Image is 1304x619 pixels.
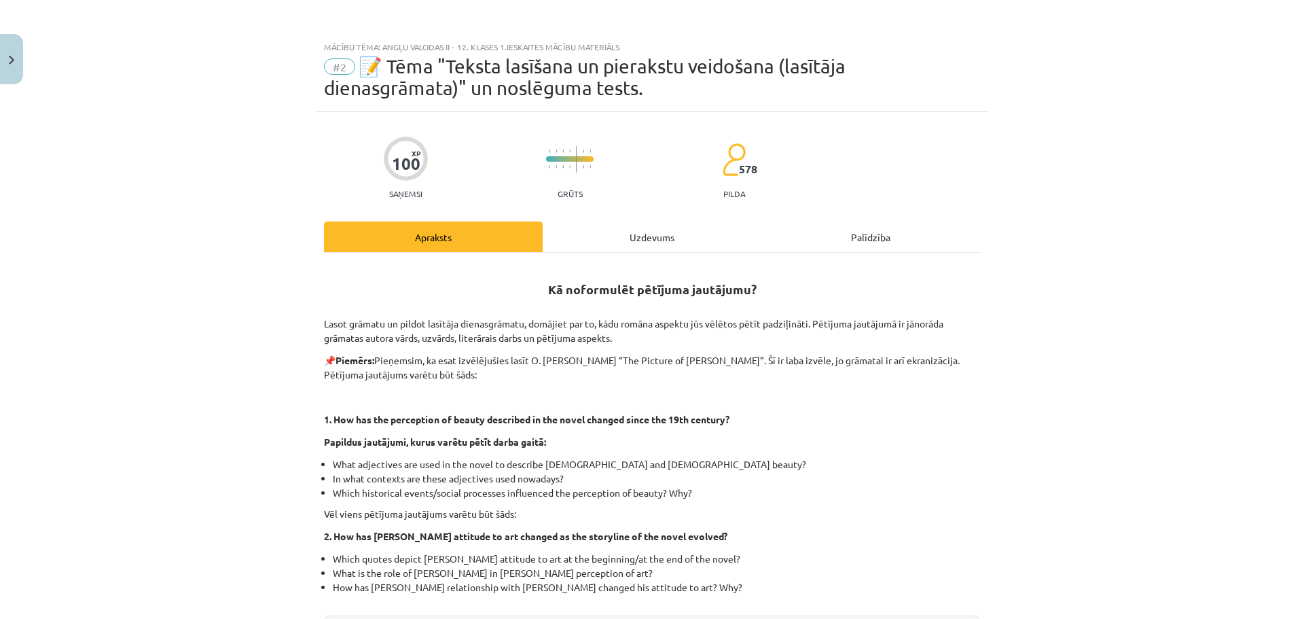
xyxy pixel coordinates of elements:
[569,149,570,153] img: icon-short-line-57e1e144782c952c97e751825c79c345078a6d821885a25fce030b3d8c18986b.svg
[324,353,980,382] p: 📌 Pieņemsim, ka esat izvēlējušies lasīt O. [PERSON_NAME] “The Picture of [PERSON_NAME]”. Šī ir la...
[324,302,980,345] p: Lasot grāmatu un pildot lasītāja dienasgrāmatu, domājiet par to, kādu romāna aspektu jūs vēlētos ...
[558,189,583,198] p: Grūts
[590,149,591,153] img: icon-short-line-57e1e144782c952c97e751825c79c345078a6d821885a25fce030b3d8c18986b.svg
[333,472,980,486] li: In what contexts are these adjectives used nowadays?
[723,189,745,198] p: pilda
[324,55,846,99] span: 📝 Tēma "Teksta lasīšana un pierakstu veidošana (lasītāja dienasgrāmata)" un noslēguma tests.
[583,149,584,153] img: icon-short-line-57e1e144782c952c97e751825c79c345078a6d821885a25fce030b3d8c18986b.svg
[324,436,546,448] strong: Papildus jautājumi, kurus varētu pētīt darba gaitā:
[556,149,557,153] img: icon-short-line-57e1e144782c952c97e751825c79c345078a6d821885a25fce030b3d8c18986b.svg
[324,507,980,521] p: Vēl viens pētījuma jautājums varētu būt šāds:
[548,281,757,297] strong: Kā noformulēt pētījuma jautājumu?
[336,354,374,366] strong: Piemērs:
[583,165,584,169] img: icon-short-line-57e1e144782c952c97e751825c79c345078a6d821885a25fce030b3d8c18986b.svg
[590,165,591,169] img: icon-short-line-57e1e144782c952c97e751825c79c345078a6d821885a25fce030b3d8c18986b.svg
[739,163,757,175] span: 578
[392,154,420,173] div: 100
[543,222,761,252] div: Uzdevums
[562,149,564,153] img: icon-short-line-57e1e144782c952c97e751825c79c345078a6d821885a25fce030b3d8c18986b.svg
[333,566,980,580] li: What is the role of [PERSON_NAME] in [PERSON_NAME] perception of art?
[549,165,550,169] img: icon-short-line-57e1e144782c952c97e751825c79c345078a6d821885a25fce030b3d8c18986b.svg
[569,165,570,169] img: icon-short-line-57e1e144782c952c97e751825c79c345078a6d821885a25fce030b3d8c18986b.svg
[576,146,577,173] img: icon-long-line-d9ea69661e0d244f92f715978eff75569469978d946b2353a9bb055b3ed8787d.svg
[562,165,564,169] img: icon-short-line-57e1e144782c952c97e751825c79c345078a6d821885a25fce030b3d8c18986b.svg
[9,56,14,65] img: icon-close-lesson-0947bae3869378f0d4975bcd49f059093ad1ed9edebbc8119c70593378902aed.svg
[412,149,420,157] span: XP
[722,143,746,177] img: students-c634bb4e5e11cddfef0936a35e636f08e4e9abd3cc4e673bd6f9a4125e45ecb1.svg
[333,552,980,566] li: Which quotes depict [PERSON_NAME] attitude to art at the beginning/at the end of the novel?
[761,222,980,252] div: Palīdzība
[556,165,557,169] img: icon-short-line-57e1e144782c952c97e751825c79c345078a6d821885a25fce030b3d8c18986b.svg
[333,486,980,500] li: Which historical events/social processes influenced the perception of beauty? Why?
[324,222,543,252] div: Apraksts
[549,149,550,153] img: icon-short-line-57e1e144782c952c97e751825c79c345078a6d821885a25fce030b3d8c18986b.svg
[324,530,727,542] strong: 2. How has [PERSON_NAME] attitude to art changed as the storyline of the novel evolved?
[333,580,980,609] li: How has [PERSON_NAME] relationship with [PERSON_NAME] changed his attitude to art? Why?
[324,58,355,75] span: #2
[333,457,980,472] li: What adjectives are used in the novel to describe [DEMOGRAPHIC_DATA] and [DEMOGRAPHIC_DATA] beauty?
[324,42,980,52] div: Mācību tēma: Angļu valodas ii - 12. klases 1.ieskaites mācību materiāls
[324,413,729,425] strong: 1. How has the perception of beauty described in the novel changed since the 19th century?
[384,189,428,198] p: Saņemsi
